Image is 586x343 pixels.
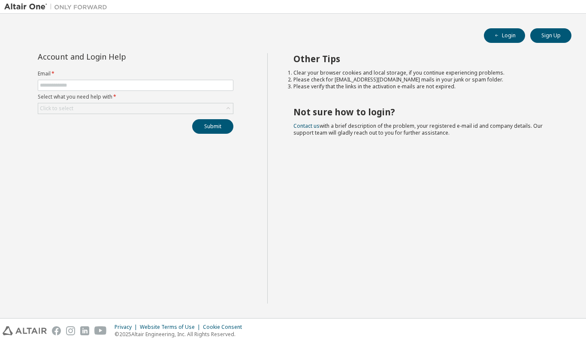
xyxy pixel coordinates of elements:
li: Clear your browser cookies and local storage, if you continue experiencing problems. [293,69,556,76]
div: Website Terms of Use [140,324,203,331]
p: © 2025 Altair Engineering, Inc. All Rights Reserved. [115,331,247,338]
span: with a brief description of the problem, your registered e-mail id and company details. Our suppo... [293,122,543,136]
img: instagram.svg [66,326,75,335]
h2: Not sure how to login? [293,106,556,117]
label: Select what you need help with [38,93,233,100]
img: Altair One [4,3,112,11]
li: Please check for [EMAIL_ADDRESS][DOMAIN_NAME] mails in your junk or spam folder. [293,76,556,83]
div: Click to select [38,103,233,114]
button: Sign Up [530,28,571,43]
div: Privacy [115,324,140,331]
button: Login [484,28,525,43]
div: Click to select [40,105,73,112]
a: Contact us [293,122,320,129]
label: Email [38,70,233,77]
h2: Other Tips [293,53,556,64]
img: linkedin.svg [80,326,89,335]
button: Submit [192,119,233,134]
img: facebook.svg [52,326,61,335]
div: Account and Login Help [38,53,194,60]
div: Cookie Consent [203,324,247,331]
li: Please verify that the links in the activation e-mails are not expired. [293,83,556,90]
img: altair_logo.svg [3,326,47,335]
img: youtube.svg [94,326,107,335]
